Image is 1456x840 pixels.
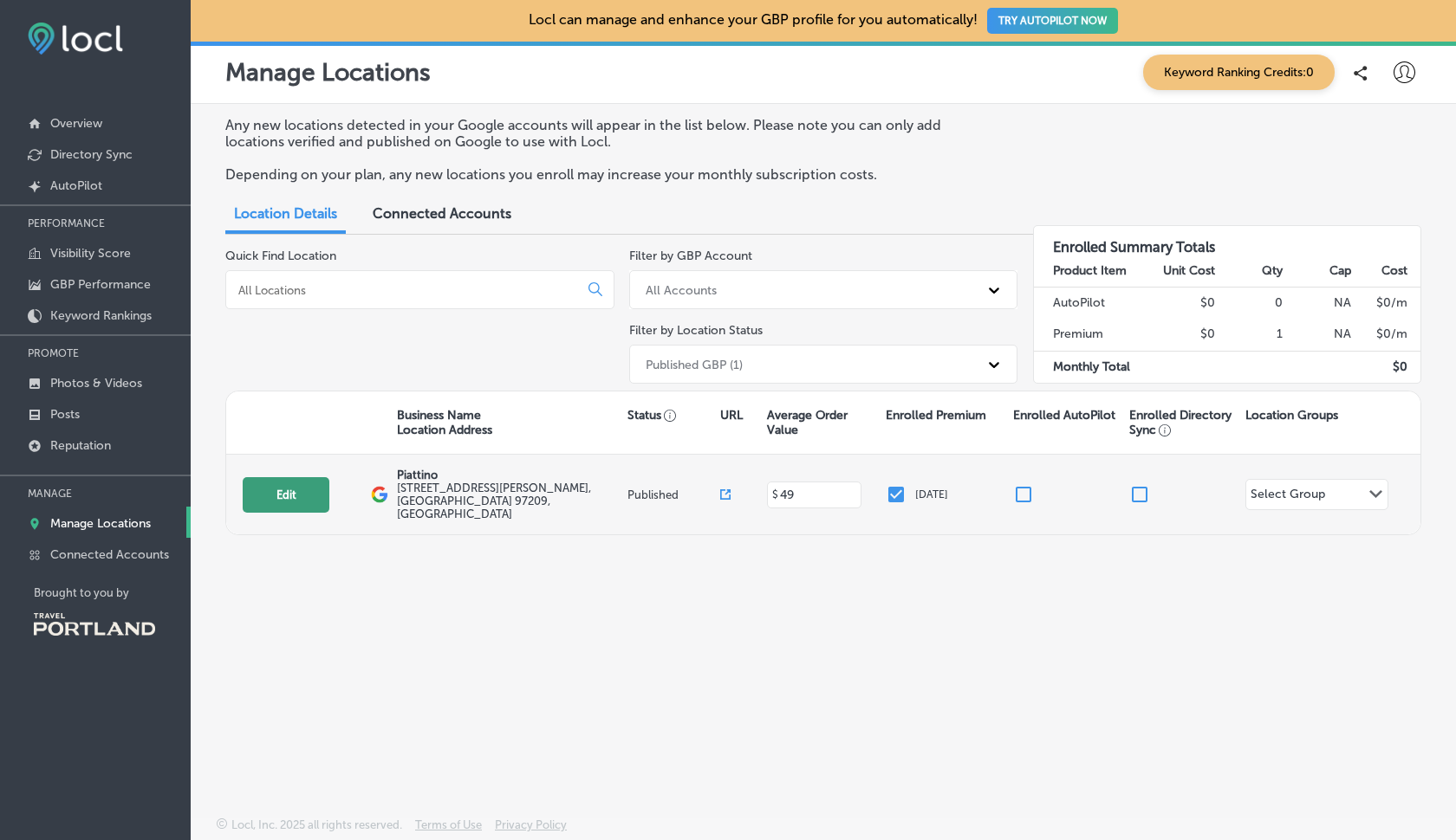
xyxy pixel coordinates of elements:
span: Keyword Ranking Credits: 0 [1143,55,1335,90]
td: $ 0 [1352,351,1420,383]
th: Unit Cost [1147,255,1216,288]
p: Reputation [50,438,111,453]
p: Enrolled Premium [886,408,986,423]
p: URL [720,408,743,423]
p: Depending on your plan, any new locations you enroll may increase your monthly subscription costs. [225,166,1003,183]
p: Directory Sync [50,147,133,162]
td: $ 0 /m [1352,287,1420,319]
p: Posts [50,407,80,422]
strong: Product Item [1053,263,1127,278]
p: [DATE] [915,488,948,501]
p: $ [772,488,778,501]
div: Select Group [1251,487,1325,507]
p: Connected Accounts [50,547,169,562]
p: Piattino [397,468,624,481]
td: $0 [1147,287,1216,319]
p: Manage Locations [225,58,431,87]
p: Location Groups [1245,408,1338,423]
p: Enrolled Directory Sync [1129,408,1237,437]
p: Photos & Videos [50,376,142,391]
td: $ 0 /m [1352,319,1420,351]
span: Location Details [234,205,337,222]
th: Qty [1216,255,1284,288]
label: [STREET_ADDRESS][PERSON_NAME] , [GEOGRAPHIC_DATA] 97209, [GEOGRAPHIC_DATA] [397,481,624,520]
td: 0 [1216,287,1284,319]
td: $0 [1147,319,1216,351]
p: Average Order Value [767,408,877,437]
td: 1 [1216,319,1284,351]
p: Manage Locations [50,516,151,531]
a: Terms of Use [415,818,482,840]
p: Locl, Inc. 2025 all rights reserved. [231,818,402,831]
p: Brought to you by [34,586,191,599]
label: Quick Find Location [225,249,336,263]
img: fda3e92497d09a02dc62c9cd864e3231.png [28,23,123,55]
p: Keyword Rankings [50,308,152,323]
label: Filter by Location Status [629,323,763,338]
p: Business Name Location Address [397,408,492,437]
p: Enrolled AutoPilot [1013,408,1115,423]
a: Privacy Policy [495,818,567,840]
h3: Enrolled Summary Totals [1034,226,1421,255]
img: logo [371,486,388,503]
input: All Locations [237,282,575,298]
td: Premium [1034,319,1147,351]
th: Cap [1284,255,1352,288]
img: Travel Portland [34,613,155,636]
th: Cost [1352,255,1420,288]
div: Published GBP (1) [646,357,743,372]
div: All Accounts [646,282,717,297]
p: Overview [50,116,102,131]
td: Monthly Total [1034,351,1147,383]
p: Published [627,488,720,501]
td: NA [1284,287,1352,319]
p: Visibility Score [50,246,131,261]
p: Status [627,408,720,423]
td: NA [1284,319,1352,351]
button: TRY AUTOPILOT NOW [987,8,1118,34]
span: Connected Accounts [373,205,511,222]
button: Edit [243,477,329,513]
p: AutoPilot [50,178,102,193]
td: AutoPilot [1034,287,1147,319]
p: Any new locations detected in your Google accounts will appear in the list below. Please note you... [225,117,1003,150]
label: Filter by GBP Account [629,249,752,263]
p: GBP Performance [50,277,151,292]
